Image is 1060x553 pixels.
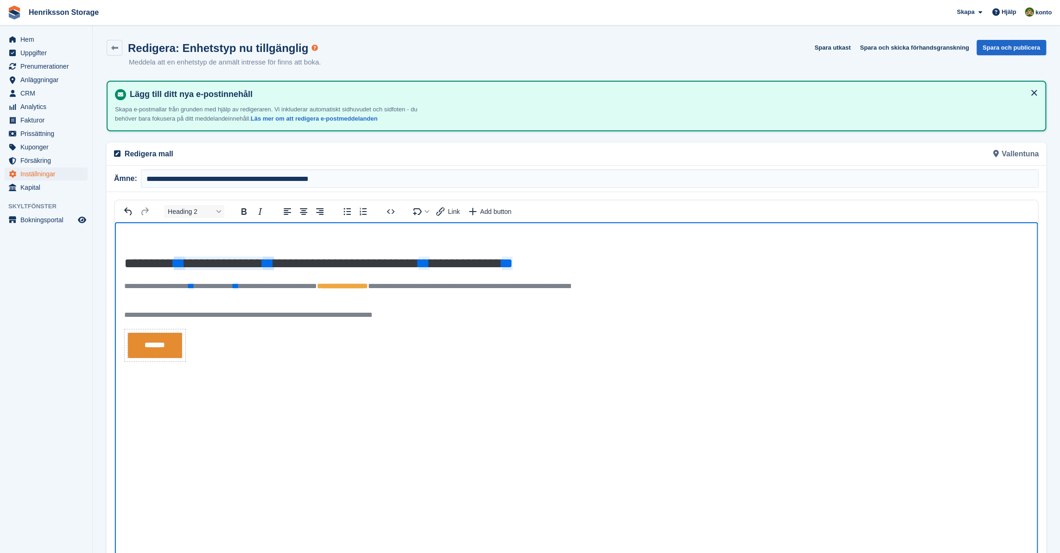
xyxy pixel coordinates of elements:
span: Heading 2 [168,208,213,215]
img: Sofie Abrahamsson [1025,7,1034,17]
a: menu [5,114,88,127]
img: stora-icon-8386f47178a22dfd0bd8f6a31ec36ba5ce8667c1dd55bd0f319d3a0aa187defe.svg [7,6,21,19]
a: Henriksson Storage [25,5,102,20]
a: meny [5,213,88,226]
a: menu [5,100,88,113]
button: Redo [137,205,152,218]
span: Inställningar [20,167,76,180]
span: Ämne: [114,173,141,184]
span: Kapital [20,181,76,194]
span: Skapa [957,7,974,17]
h4: Lägg till ditt nya e-postinnehåll [126,89,1038,100]
button: Bold [236,205,252,218]
span: Prenumerationer [20,60,76,73]
button: Insert merge tag [410,205,432,218]
span: Link [448,208,460,215]
button: Spara och skicka förhandsgranskning [856,40,973,55]
a: menu [5,154,88,167]
span: Anläggningar [20,73,76,86]
button: Align center [296,205,311,218]
button: Numbered list [355,205,371,218]
span: Försäkring [20,154,76,167]
a: menu [5,167,88,180]
button: Spara och publicera [977,40,1046,55]
a: menu [5,73,88,86]
a: menu [5,60,88,73]
a: menu [5,141,88,154]
span: Kuponger [20,141,76,154]
a: menu [5,127,88,140]
button: Block Heading 2 [164,205,224,218]
button: Undo [121,205,136,218]
button: Align right [312,205,328,218]
div: Tooltip anchor [311,44,319,52]
span: Hem [20,33,76,46]
p: Skapa e-postmallar från grunden med hjälp av redigeraren. Vi inkluderar automatiskt sidhuvudet oc... [115,105,439,123]
span: Analytics [20,100,76,113]
a: menu [5,46,88,59]
span: Add button [480,208,512,215]
p: Redigera mall [125,148,571,160]
span: CRM [20,87,76,100]
span: Fakturor [20,114,76,127]
span: Uppgifter [20,46,76,59]
p: Meddela att en enhetstyp de anmält intresse för finns att boka. [129,57,321,68]
span: Skyltfönster [8,202,92,211]
button: Insert link with variable [433,205,464,218]
button: Source code [383,205,399,218]
span: konto [1035,8,1052,17]
span: Bokningsportal [20,213,76,226]
button: Bullet list [339,205,355,218]
button: Insert a call-to-action button [464,205,516,218]
div: Vallentuna [577,142,1045,165]
a: Förhandsgranska butik [76,214,88,225]
button: Spara utkast [811,40,854,55]
a: Läs mer om att redigera e-postmeddelanden [251,115,378,122]
button: Italic [252,205,268,218]
a: menu [5,33,88,46]
span: Prissättning [20,127,76,140]
a: menu [5,181,88,194]
button: Align left [279,205,295,218]
h1: Redigera: Enhetstyp nu tillgänglig [128,42,308,54]
span: Hjälp [1002,7,1016,17]
a: menu [5,87,88,100]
